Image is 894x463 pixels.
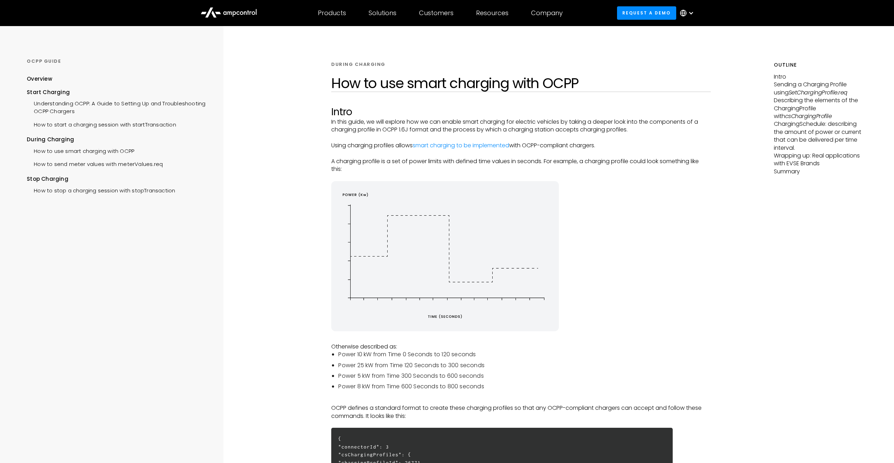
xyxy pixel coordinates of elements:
[331,420,710,428] p: ‍
[331,142,710,149] p: Using charging profiles allows with OCPP-compliant chargers.
[27,157,163,170] a: How to send meter values with meterValues.req
[774,120,867,152] p: ChargingSchedule: describing the amount of power or current that can be delivered per time interval.
[789,88,847,97] em: SetChargingProfile.req
[27,75,52,88] a: Overview
[331,396,710,404] p: ‍
[369,9,396,17] div: Solutions
[531,9,563,17] div: Company
[774,61,867,69] h5: Outline
[318,9,346,17] div: Products
[331,134,710,142] p: ‍
[331,343,710,351] p: Otherwise described as:
[774,168,867,175] p: Summary
[27,58,205,64] div: OCPP GUIDE
[413,141,509,149] a: smart charging to be implemented
[785,112,832,120] em: csChargingProfile
[338,372,710,380] li: Power 5 kW from Time 300 Seconds to 600 seconds
[27,88,205,96] div: Start Charging
[774,97,867,120] p: Describing the elements of the ChargingProfile with
[27,183,175,196] a: How to stop a charging session with stopTransaction
[331,173,710,181] p: ‍
[419,9,454,17] div: Customers
[27,96,205,117] a: Understanding OCPP: A Guide to Setting Up and Troubleshooting OCPP Chargers
[331,61,386,68] div: DURING CHARGING
[338,383,710,390] li: Power 8 kW from Time 600 Seconds to 800 seconds
[476,9,508,17] div: Resources
[27,117,176,130] a: How to start a charging session with startTransaction
[331,149,710,157] p: ‍
[774,152,867,168] p: Wrapping up: Real applications with EVSE Brands
[338,351,710,358] li: Power 10 kW from Time 0 Seconds to 120 seconds
[331,75,710,92] h1: How to use smart charging with OCPP
[338,362,710,369] li: Power 25 kW from Time 120 Seconds to 300 seconds
[331,181,559,331] img: energy diagram
[331,118,710,134] p: In this guide, we will explore how we can enable smart charging for electric vehicles by taking a...
[27,75,52,83] div: Overview
[27,136,205,143] div: During Charging
[331,404,710,420] p: OCPP defines a standard format to create these charging profiles so that any OCPP-compliant charg...
[774,73,867,81] p: Intro
[617,6,676,19] a: Request a demo
[331,158,710,173] p: A charging profile is a set of power limits with defined time values in seconds. For example, a c...
[331,335,710,342] p: ‍
[27,175,205,183] div: Stop Charging
[27,144,134,157] a: How to use smart charging with OCPP
[331,106,710,118] h2: Intro
[774,81,867,97] p: Sending a Charging Profile using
